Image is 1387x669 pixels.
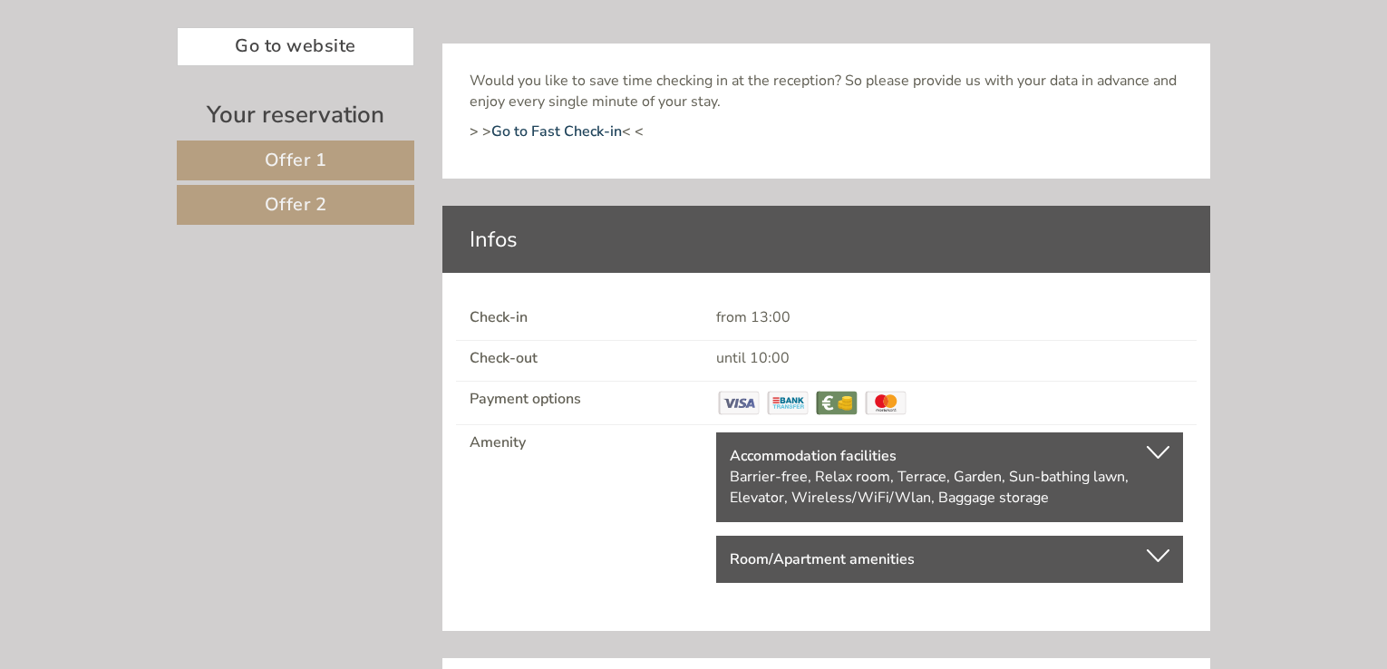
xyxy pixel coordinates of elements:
[716,389,761,417] img: Visa
[730,467,1169,509] div: Barrier-free, Relax room, Terrace, Garden, Sun-bathing lawn, Elevator, Wireless/WiFi/Wlan, Baggag...
[265,148,327,172] span: Offer 1
[470,389,581,410] label: Payment options
[863,389,908,417] img: Maestro
[730,549,915,569] b: Room/Apartment amenities
[470,121,644,141] strong: > > < <
[703,307,1197,328] div: from 13:00
[470,432,526,453] label: Amenity
[470,307,528,328] label: Check-in
[265,192,327,217] span: Offer 2
[177,27,414,66] a: Go to website
[814,389,859,417] img: Cash
[703,348,1197,369] div: until 10:00
[730,446,897,466] b: Accommodation facilities
[470,348,538,369] label: Check-out
[765,389,810,417] img: Bank transfer
[470,71,1184,112] p: Would you like to save time checking in at the reception? So please provide us with your data in ...
[442,206,1211,273] div: Infos
[177,98,414,131] div: Your reservation
[491,121,622,141] a: Go to Fast Check-in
